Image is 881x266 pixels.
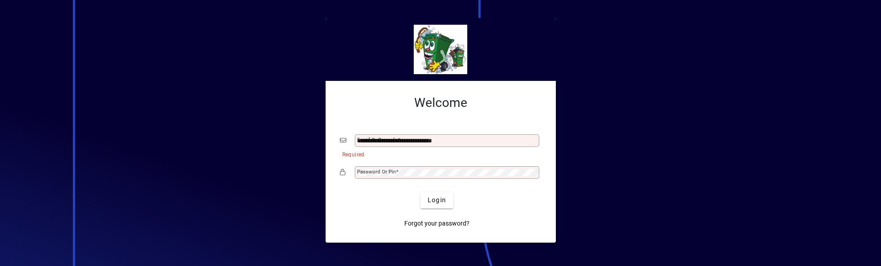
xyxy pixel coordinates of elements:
span: Login [428,195,446,205]
a: Forgot your password? [401,216,473,232]
mat-label: Email or Barcode [357,137,398,143]
h2: Welcome [340,95,541,111]
mat-error: Required [342,149,534,159]
mat-label: Password or Pin [357,168,396,175]
span: Forgot your password? [404,219,470,228]
button: Login [420,192,453,208]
